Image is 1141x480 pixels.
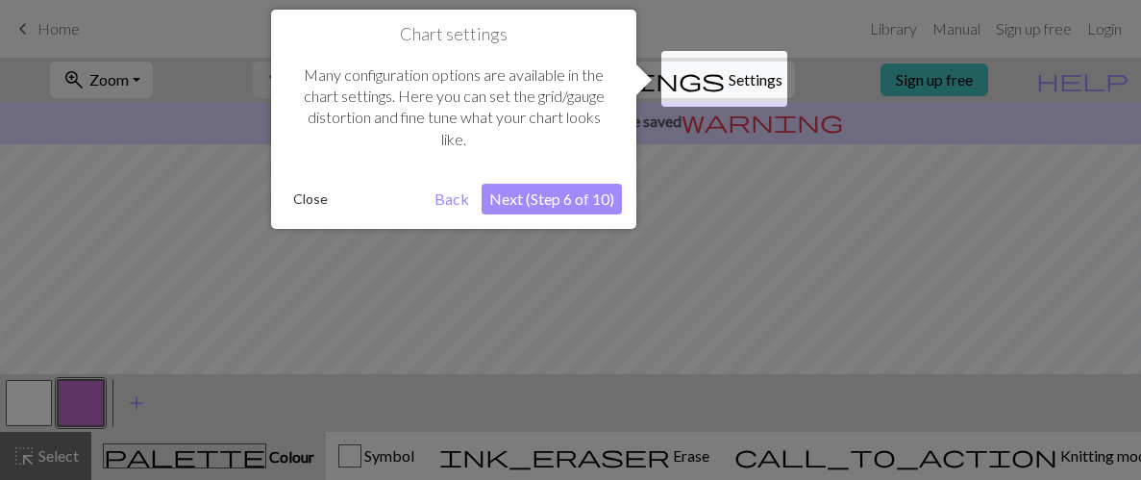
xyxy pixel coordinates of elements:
[482,184,622,215] button: Next (Step 6 of 10)
[285,45,622,170] div: Many configuration options are available in the chart settings. Here you can set the grid/gauge d...
[271,10,636,229] div: Chart settings
[285,185,335,214] button: Close
[427,184,477,215] button: Back
[285,24,622,45] h1: Chart settings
